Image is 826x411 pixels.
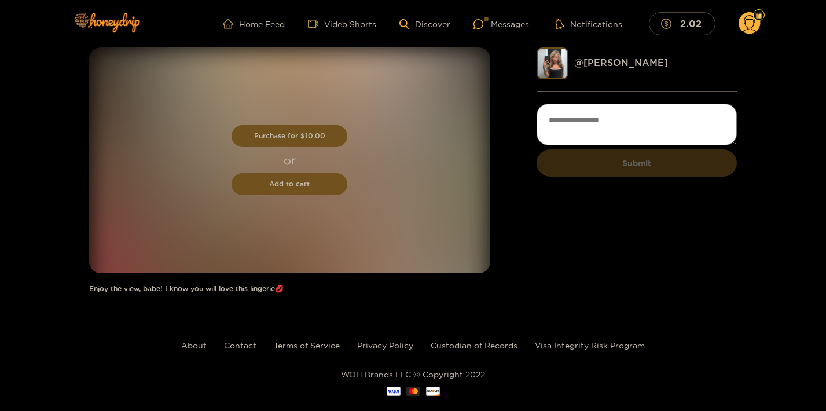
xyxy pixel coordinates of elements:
[661,19,677,29] span: dollar
[232,173,347,195] button: Add to cart
[274,341,340,350] a: Terms of Service
[473,17,529,31] div: Messages
[181,341,207,350] a: About
[232,125,347,147] button: Purchase for $10.00
[755,12,762,19] img: Fan Level
[224,341,256,350] a: Contact
[431,341,517,350] a: Custodian of Records
[223,19,285,29] a: Home Feed
[308,19,376,29] a: Video Shorts
[89,285,490,293] h1: Enjoy the view, babe! I know you will love this lingerie💋
[537,149,737,177] button: Submit
[552,18,626,30] button: Notifications
[357,341,413,350] a: Privacy Policy
[223,19,239,29] span: home
[678,17,703,30] mark: 2.02
[537,47,568,79] img: kendra
[284,153,296,167] p: or
[399,19,450,29] a: Discover
[574,57,668,68] a: @ [PERSON_NAME]
[535,341,645,350] a: Visa Integrity Risk Program
[649,12,715,35] button: 2.02
[308,19,324,29] span: video-camera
